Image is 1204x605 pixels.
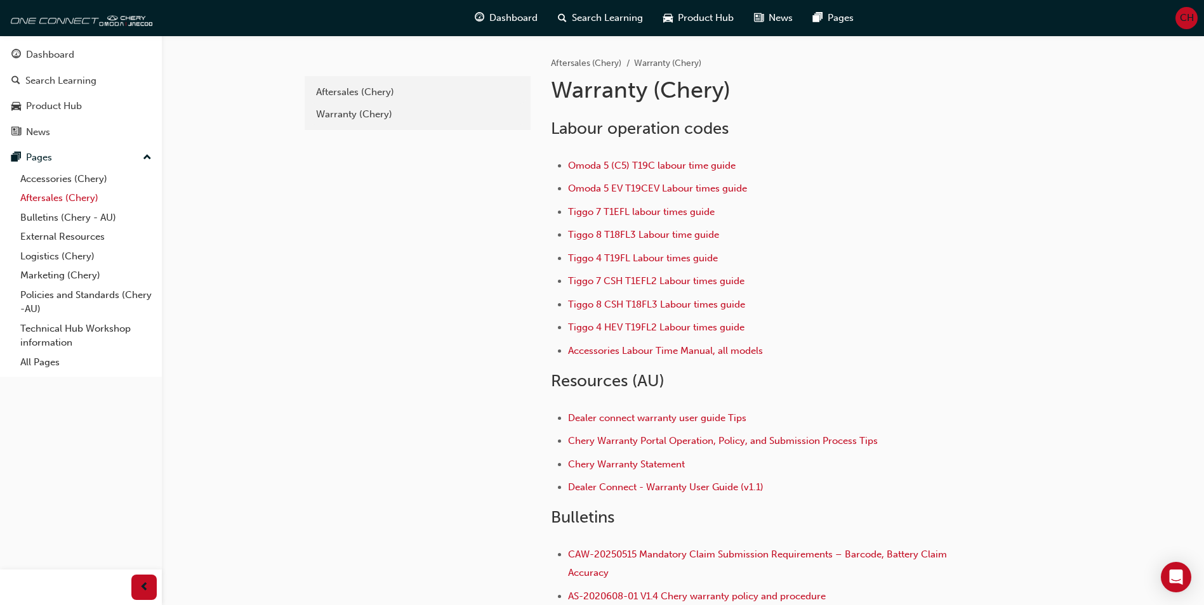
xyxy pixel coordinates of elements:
a: Accessories (Chery) [15,169,157,189]
a: car-iconProduct Hub [653,5,744,31]
a: All Pages [15,353,157,372]
a: Accessories Labour Time Manual, all models [568,345,763,356]
a: news-iconNews [744,5,803,31]
span: search-icon [558,10,567,26]
a: External Resources [15,227,157,247]
span: prev-icon [140,580,149,595]
a: AS-2020608-01 V1.4 Chery warranty policy and procedure [568,590,826,602]
span: news-icon [11,127,21,138]
span: Dashboard [489,11,538,25]
a: Tiggo 8 T18FL3 Labour time guide [568,229,719,240]
span: car-icon [663,10,673,26]
button: DashboardSearch LearningProduct HubNews [5,41,157,146]
span: search-icon [11,75,20,87]
span: Pages [828,11,854,25]
span: car-icon [11,101,21,112]
button: CH [1175,7,1198,29]
button: Pages [5,146,157,169]
a: Warranty (Chery) [310,103,526,126]
a: pages-iconPages [803,5,864,31]
a: Dealer connect warranty user guide Tips [568,412,746,424]
div: Pages [26,150,52,165]
span: Labour operation codes [551,119,729,138]
a: Omoda 5 EV T19CEV Labour times guide [568,183,747,194]
a: Omoda 5 (C5) T19C labour time guide [568,160,736,171]
a: Search Learning [5,69,157,93]
a: Technical Hub Workshop information [15,319,157,353]
a: News [5,120,157,144]
div: Product Hub [26,99,82,114]
a: Aftersales (Chery) [551,58,621,68]
span: Bulletins [551,507,614,527]
span: guage-icon [11,49,21,61]
div: News [26,125,50,140]
a: Tiggo 8 CSH T18FL3 Labour times guide [568,299,745,310]
div: Open Intercom Messenger [1161,562,1191,592]
a: Tiggo 7 CSH T1EFL2 Labour times guide [568,275,744,287]
a: search-iconSearch Learning [548,5,653,31]
a: Tiggo 4 T19FL Labour times guide [568,252,718,264]
a: Chery Warranty Portal Operation, Policy, and Submission Process Tips [568,435,878,446]
span: Search Learning [572,11,643,25]
div: Dashboard [26,48,74,62]
div: Aftersales (Chery) [316,85,519,100]
a: Dashboard [5,43,157,67]
img: oneconnect [6,5,152,30]
span: Resources (AU) [551,371,665,391]
span: news-icon [754,10,764,26]
span: News [769,11,793,25]
a: guage-iconDashboard [465,5,548,31]
a: CAW-20250515 Mandatory Claim Submission Requirements – Barcode, Battery Claim Accuracy [568,549,949,578]
a: Tiggo 4 HEV T19FL2 Labour times guide [568,322,744,333]
span: guage-icon [475,10,484,26]
h1: Warranty (Chery) [551,76,967,104]
a: Tiggo 7 T1EFL labour times guide [568,206,715,218]
a: Bulletins (Chery - AU) [15,208,157,228]
span: up-icon [143,150,152,166]
a: Aftersales (Chery) [15,188,157,208]
span: pages-icon [11,152,21,164]
span: pages-icon [813,10,823,26]
div: Warranty (Chery) [316,107,519,122]
li: Warranty (Chery) [634,56,701,71]
a: Marketing (Chery) [15,266,157,285]
a: Aftersales (Chery) [310,81,526,103]
span: CH [1180,11,1194,25]
a: Policies and Standards (Chery -AU) [15,285,157,319]
a: Product Hub [5,94,157,118]
div: Search Learning [25,74,96,88]
a: Logistics (Chery) [15,247,157,266]
a: Dealer Connect - Warranty User Guide (v1.1) [568,481,764,493]
span: Product Hub [678,11,734,25]
a: Chery Warranty Statement [568,459,685,470]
